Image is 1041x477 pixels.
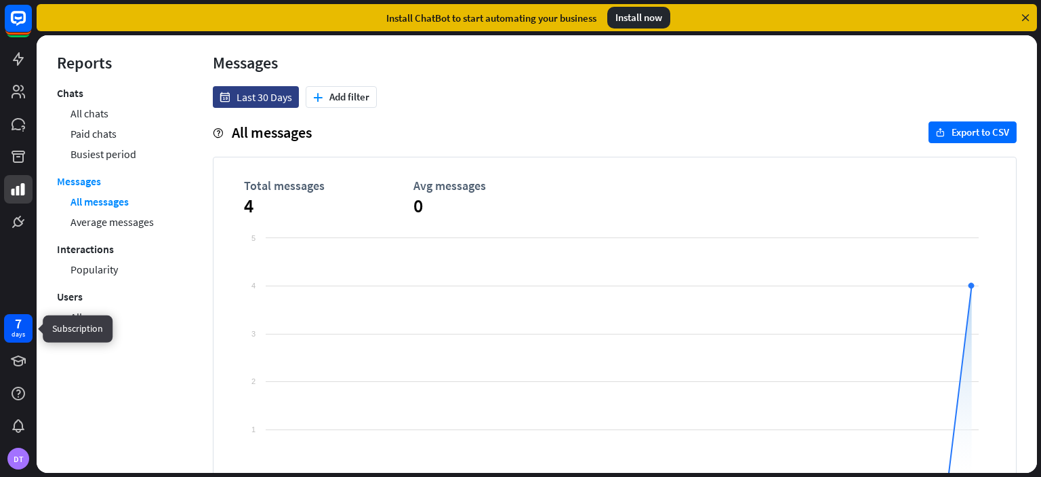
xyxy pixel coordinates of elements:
[251,330,256,338] text: 3
[251,282,256,290] text: 4
[70,144,136,164] a: Busiest period
[57,239,114,259] a: Interactions
[57,52,172,73] div: Reports
[70,259,118,280] a: Popularity
[244,193,413,218] span: 4
[928,121,1017,143] button: exportExport to CSV
[413,193,583,218] span: 0
[251,377,256,385] text: 2
[70,103,108,123] a: All chats
[4,314,33,343] a: 7 days
[313,93,323,102] i: plus
[70,123,117,144] a: Paid chats
[57,171,101,191] a: Messages
[386,12,596,24] div: Install ChatBot to start automating your business
[213,128,223,138] i: help
[11,5,52,46] button: Open LiveChat chat widget
[244,178,413,193] span: Total messages
[12,330,25,339] div: days
[251,234,256,242] text: 5
[57,286,83,307] a: Users
[413,178,583,193] span: Avg messages
[70,307,109,327] a: All users
[57,86,83,103] a: Chats
[213,52,1017,73] div: Messages
[306,86,377,108] button: plusAdd filter
[7,448,29,470] div: DT
[936,128,945,137] i: export
[607,7,670,28] div: Install now
[70,212,154,232] a: Average messages
[232,123,312,142] span: All messages
[15,318,22,330] div: 7
[220,92,230,102] i: date
[70,191,129,212] a: All messages
[237,90,292,104] span: Last 30 Days
[251,425,256,434] text: 1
